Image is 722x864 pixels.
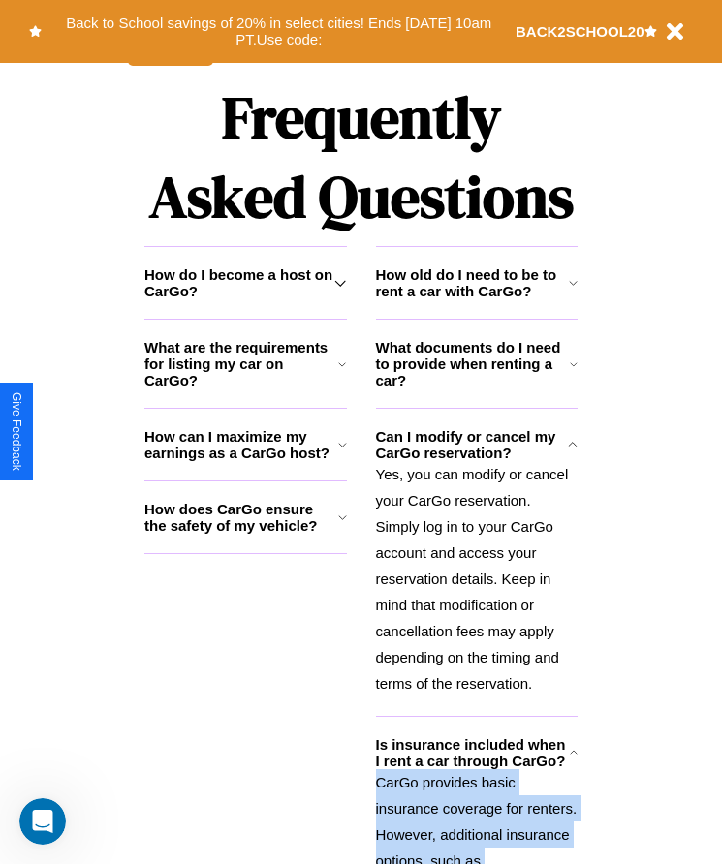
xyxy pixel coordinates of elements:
h3: How do I become a host on CarGo? [144,266,334,299]
h1: Frequently Asked Questions [144,68,578,246]
h3: Can I modify or cancel my CarGo reservation? [376,428,569,461]
h3: What documents do I need to provide when renting a car? [376,339,571,388]
h3: How old do I need to be to rent a car with CarGo? [376,266,569,299]
b: BACK2SCHOOL20 [516,23,644,40]
iframe: Intercom live chat [19,798,66,845]
h3: What are the requirements for listing my car on CarGo? [144,339,338,388]
button: Back to School savings of 20% in select cities! Ends [DATE] 10am PT.Use code: [42,10,516,53]
div: Give Feedback [10,392,23,471]
h3: How can I maximize my earnings as a CarGo host? [144,428,338,461]
h3: Is insurance included when I rent a car through CarGo? [376,736,570,769]
p: Yes, you can modify or cancel your CarGo reservation. Simply log in to your CarGo account and acc... [376,461,579,696]
h3: How does CarGo ensure the safety of my vehicle? [144,501,338,534]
